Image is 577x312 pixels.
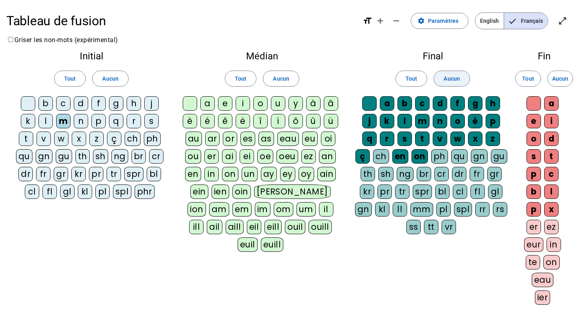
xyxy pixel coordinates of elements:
div: ô [288,114,303,128]
div: tr [107,167,121,181]
div: ch [373,149,389,164]
div: eil [247,220,262,234]
button: Tout [225,71,256,87]
div: eau [532,273,554,287]
div: s [144,114,159,128]
div: gn [36,149,52,164]
div: p [91,114,106,128]
button: Augmenter la taille de la police [372,13,388,29]
span: Aucun [552,74,568,83]
div: kl [375,202,389,217]
div: br [131,149,146,164]
div: j [362,114,377,128]
div: ç [355,149,370,164]
div: ph [431,149,448,164]
div: spr [124,167,143,181]
button: Diminuer la taille de la police [388,13,404,29]
div: û [306,114,321,128]
div: d [544,132,559,146]
div: fl [42,184,57,199]
div: ar [205,132,220,146]
div: r [127,114,141,128]
span: Tout [406,74,417,83]
div: l [38,114,53,128]
div: ll [393,202,407,217]
div: ien [212,184,230,199]
span: Français [504,13,548,29]
div: â [324,96,338,111]
span: Aucun [273,74,289,83]
div: pl [95,184,110,199]
div: i [236,96,250,111]
div: t [415,132,430,146]
input: Griser les non-mots (expérimental) [8,37,13,42]
div: ë [236,114,250,128]
div: en [392,149,408,164]
div: bl [147,167,161,181]
div: spl [113,184,131,199]
div: gr [54,167,68,181]
div: aill [226,220,244,234]
div: c [544,167,559,181]
mat-icon: settings [418,17,425,24]
div: h [486,96,500,111]
div: ein [190,184,208,199]
div: p [527,202,541,217]
button: Entrer en plein écran [555,13,571,29]
button: Tout [515,71,541,87]
span: Paramètres [428,16,458,26]
div: cr [149,149,163,164]
div: ê [218,114,232,128]
div: x [468,132,482,146]
div: n [433,114,447,128]
div: i [544,114,559,128]
div: q [362,132,377,146]
div: m [56,114,71,128]
h2: Fin [524,51,564,61]
div: euill [261,237,283,252]
div: ier [535,290,551,305]
div: kl [78,184,92,199]
div: ng [111,149,128,164]
div: s [527,149,541,164]
div: p [486,114,500,128]
div: en [185,167,201,181]
div: q [109,114,123,128]
div: ï [271,114,285,128]
div: z [89,132,104,146]
div: an [319,149,336,164]
div: ç [107,132,121,146]
h2: Médian [183,51,341,61]
div: ez [544,220,559,234]
div: x [72,132,86,146]
mat-icon: remove [391,16,401,26]
div: e [218,96,232,111]
div: oeu [276,149,298,164]
div: c [56,96,71,111]
div: br [417,167,431,181]
div: à [306,96,321,111]
div: t [19,132,33,146]
div: dr [452,167,466,181]
span: English [475,13,504,29]
div: rs [493,202,507,217]
div: k [380,114,394,128]
div: eill [264,220,282,234]
div: è [183,114,197,128]
div: te [526,255,540,269]
div: qu [451,149,468,164]
div: w [450,132,465,146]
mat-icon: add [375,16,385,26]
div: l [544,184,559,199]
div: ss [406,220,421,234]
div: fl [470,184,485,199]
div: pr [377,184,392,199]
h1: Tableau de fusion [6,8,356,34]
div: on [222,167,238,181]
div: ou [185,149,201,164]
div: b [527,184,541,199]
div: om [274,202,293,217]
div: ch [125,132,141,146]
div: phr [135,184,155,199]
div: am [209,202,229,217]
